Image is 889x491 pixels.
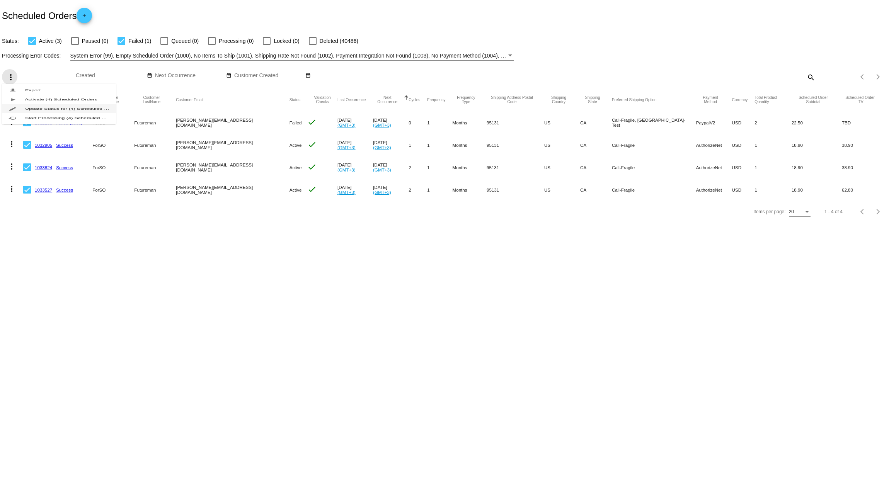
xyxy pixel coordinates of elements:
span: Update Status for (4) Scheduled Orders [25,107,121,110]
mat-icon: file_download [8,88,17,93]
mat-icon: edit [8,107,17,111]
span: Activate (4) Scheduled Orders [25,98,97,101]
span: Start Processing (4) Scheduled Orders [25,116,118,119]
mat-icon: play_arrow [8,97,17,102]
mat-icon: cached [8,116,17,121]
span: Export [25,88,41,92]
